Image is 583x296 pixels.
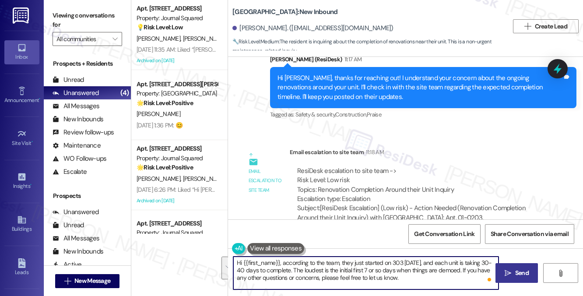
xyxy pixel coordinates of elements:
[137,35,183,42] span: [PERSON_NAME]
[290,148,548,160] div: Email escalation to site team
[55,274,120,288] button: New Message
[53,9,122,32] label: Viewing conversations for
[297,166,540,204] div: ResiDesk escalation to site team -> Risk Level: Low risk Topics: Renovation Completion Around the...
[137,110,180,118] span: [PERSON_NAME]
[485,224,574,244] button: Share Conversation via email
[64,278,71,285] i: 
[137,154,218,163] div: Property: Journal Squared
[270,108,576,121] div: Tagged as:
[408,224,480,244] button: Get Conversation Link
[4,40,39,64] a: Inbox
[535,22,567,31] span: Create Lead
[53,115,103,124] div: New Inbounds
[56,32,108,46] input: All communities
[53,221,84,230] div: Unread
[118,86,131,100] div: (4)
[4,169,39,193] a: Insights •
[4,212,39,236] a: Buildings
[136,55,218,66] div: Archived on [DATE]
[53,128,114,137] div: Review follow-ups
[137,121,183,129] div: [DATE] 1:36 PM: 😊
[414,229,474,239] span: Get Conversation Link
[32,139,33,145] span: •
[277,74,562,102] div: Hi [PERSON_NAME], thanks for reaching out! I understand your concern about the ongoing renovation...
[137,99,193,107] strong: 🌟 Risk Level: Positive
[53,141,101,150] div: Maintenance
[232,7,337,17] b: [GEOGRAPHIC_DATA]: New Inbound
[335,111,367,118] span: Construction ,
[232,38,279,45] strong: 🔧 Risk Level: Medium
[53,154,106,163] div: WO Follow-ups
[137,175,183,183] span: [PERSON_NAME]
[44,191,131,201] div: Prospects
[137,228,218,237] div: Property: Journal Squared
[367,111,381,118] span: Praise
[53,208,99,217] div: Unanswered
[53,167,87,176] div: Escalate
[30,182,32,188] span: •
[74,276,110,285] span: New Message
[183,35,229,42] span: [PERSON_NAME]
[137,163,193,171] strong: 🌟 Risk Level: Positive
[557,270,564,277] i: 
[137,23,183,31] strong: 💡 Risk Level: Low
[137,219,218,228] div: Apt. [STREET_ADDRESS]
[53,247,103,256] div: New Inbounds
[13,7,31,24] img: ResiDesk Logo
[249,167,283,195] div: Email escalation to site team
[44,59,131,68] div: Prospects + Residents
[513,19,579,33] button: Create Lead
[342,55,362,64] div: 11:17 AM
[53,102,99,111] div: All Messages
[112,35,117,42] i: 
[491,229,569,239] span: Share Conversation via email
[137,89,218,98] div: Property: [GEOGRAPHIC_DATA]
[295,111,335,118] span: Safety & security ,
[137,186,346,194] div: [DATE] 6:26 PM: Liked “Hi [PERSON_NAME] and [PERSON_NAME]! Starting [DATE]…”
[515,268,529,278] span: Send
[53,88,99,98] div: Unanswered
[232,37,509,56] span: : The resident is inquiring about the completion of renovations near their unit. This is a non-ur...
[4,127,39,150] a: Site Visit •
[39,96,40,102] span: •
[495,263,538,283] button: Send
[232,24,393,33] div: [PERSON_NAME]. ([EMAIL_ADDRESS][DOMAIN_NAME])
[183,175,227,183] span: [PERSON_NAME]
[233,257,499,289] textarea: To enrich screen reader interactions, please activate Accessibility in Grammarly extension settings
[137,14,218,23] div: Property: Journal Squared
[524,23,531,30] i: 
[136,195,218,206] div: Archived on [DATE]
[137,4,218,13] div: Apt. [STREET_ADDRESS]
[270,55,576,67] div: [PERSON_NAME] (ResiDesk)
[53,234,99,243] div: All Messages
[137,80,218,89] div: Apt. [STREET_ADDRESS][PERSON_NAME]
[4,256,39,279] a: Leads
[137,144,218,153] div: Apt. [STREET_ADDRESS]
[297,204,540,232] div: Subject: [ResiDesk Escalation] (Low risk) - Action Needed (Renovation Completion Around their Uni...
[505,270,511,277] i: 
[53,75,84,85] div: Unread
[53,260,82,269] div: Active
[364,148,384,157] div: 11:18 AM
